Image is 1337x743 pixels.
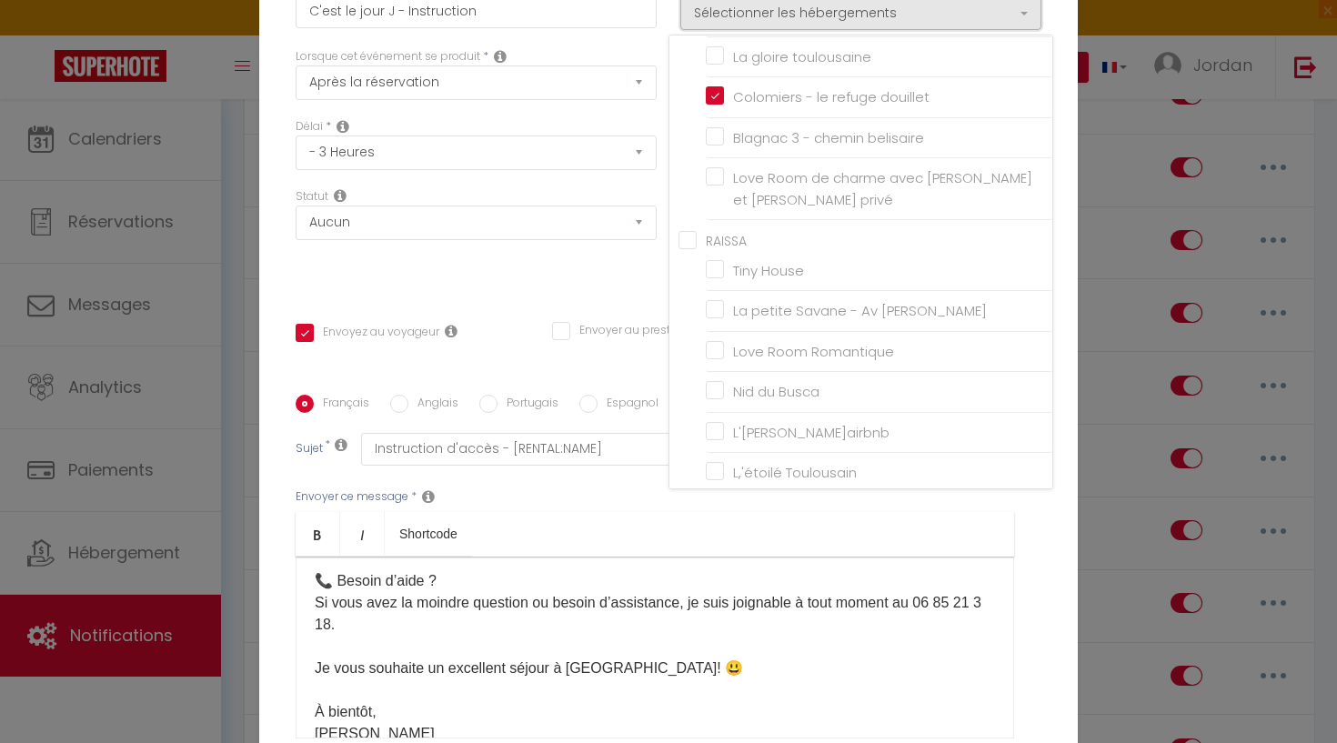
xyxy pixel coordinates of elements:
a: Bold [296,512,340,556]
label: Statut [296,188,328,206]
span: La gloire toulousaine [733,47,871,66]
label: Lorsque cet événement se produit [296,48,480,65]
span: Blagnac 3 - chemin belisaire [733,128,924,147]
span: Love Room de charme avec [PERSON_NAME] et [PERSON_NAME] privé [733,168,1032,209]
i: Message [422,489,435,504]
i: Subject [335,437,347,452]
i: Envoyer au voyageur [445,324,457,338]
label: Envoyer ce message [296,488,408,506]
label: Français [314,395,369,415]
label: Sujet [296,440,323,459]
i: Event Occur [494,49,507,64]
a: Shortcode [385,512,472,556]
a: Italic [340,512,385,556]
span: L'[PERSON_NAME]airbnb [733,423,890,442]
span: Love Room Romantique [733,342,894,361]
span: Tiny House [733,261,804,280]
i: Booking status [334,188,347,203]
label: Espagnol [598,395,658,415]
label: Délai [296,118,323,136]
i: Action Time [337,119,349,134]
label: Portugais [498,395,558,415]
span: RAISSA [706,232,747,250]
label: Anglais [408,395,458,415]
